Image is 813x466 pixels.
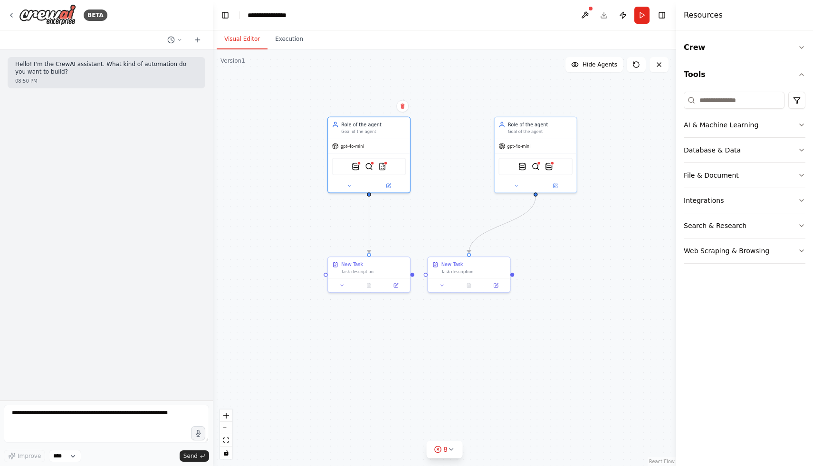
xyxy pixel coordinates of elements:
span: 8 [443,445,448,454]
img: QdrantVectorSearchTool [532,162,540,171]
button: Hide left sidebar [219,9,232,22]
img: CSVSearchTool [378,162,386,171]
button: fit view [220,434,232,447]
div: Role of the agent [341,121,406,128]
button: zoom out [220,422,232,434]
span: gpt-4o-mini [341,143,364,149]
button: No output available [355,282,383,290]
button: Open in side panel [370,182,407,190]
p: Hello! I'm the CrewAI assistant. What kind of automation do you want to build? [15,61,198,76]
div: React Flow controls [220,409,232,459]
button: Start a new chat [190,34,205,46]
button: zoom in [220,409,232,422]
button: Switch to previous chat [163,34,186,46]
img: CouchbaseFTSVectorSearchTool [518,162,526,171]
div: Role of the agentGoal of the agentgpt-4o-miniWeaviateVectorSearchToolQdrantVectorSearchToolCSVSea... [327,116,411,193]
div: New Task [441,261,463,268]
button: Open in side panel [384,282,407,290]
img: Logo [19,4,76,26]
div: Version 1 [220,57,245,65]
div: Tools [684,88,805,271]
button: File & Document [684,163,805,188]
button: Open in side panel [484,282,507,290]
nav: breadcrumb [248,10,297,20]
button: Hide right sidebar [655,9,669,22]
div: Task description [341,269,406,275]
button: Tools [684,61,805,88]
button: Execution [268,29,311,49]
button: No output available [455,282,483,290]
button: Database & Data [684,138,805,162]
button: toggle interactivity [220,447,232,459]
button: Open in side panel [536,182,574,190]
button: Hide Agents [565,57,623,72]
div: Goal of the agent [341,129,406,134]
button: Click to speak your automation idea [191,426,205,440]
button: Send [180,450,209,462]
g: Edge from 7abeb226-206b-435a-af63-ba555b74146e to 85ba23dd-dc48-455b-83f5-aeb8ee4aad7d [366,197,373,253]
button: AI & Machine Learning [684,113,805,137]
span: Hide Agents [583,61,617,68]
div: Task description [441,269,506,275]
img: WeaviateVectorSearchTool [352,162,360,171]
img: WeaviateVectorSearchTool [545,162,553,171]
span: gpt-4o-mini [507,143,531,149]
g: Edge from 84f553ff-f453-493b-9d66-eb0bc2e12cdc to 5060bc97-7a21-4512-adc7-ff57b48bdf4c [466,197,539,253]
a: React Flow attribution [649,459,675,464]
div: New TaskTask description [427,257,510,293]
button: Improve [4,450,45,462]
div: New TaskTask description [327,257,411,293]
button: Visual Editor [217,29,268,49]
button: 8 [426,441,463,458]
div: New Task [341,261,363,268]
span: Improve [18,452,41,460]
div: Goal of the agent [508,129,573,134]
button: Integrations [684,188,805,213]
div: BETA [84,10,107,21]
button: Delete node [396,100,409,112]
img: QdrantVectorSearchTool [365,162,373,171]
h4: Resources [684,10,723,21]
div: Role of the agent [508,121,573,128]
span: Send [183,452,198,460]
button: Crew [684,34,805,61]
div: Role of the agentGoal of the agentgpt-4o-miniCouchbaseFTSVectorSearchToolQdrantVectorSearchToolWe... [494,116,577,193]
div: 08:50 PM [15,77,198,85]
button: Search & Research [684,213,805,238]
button: Web Scraping & Browsing [684,238,805,263]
